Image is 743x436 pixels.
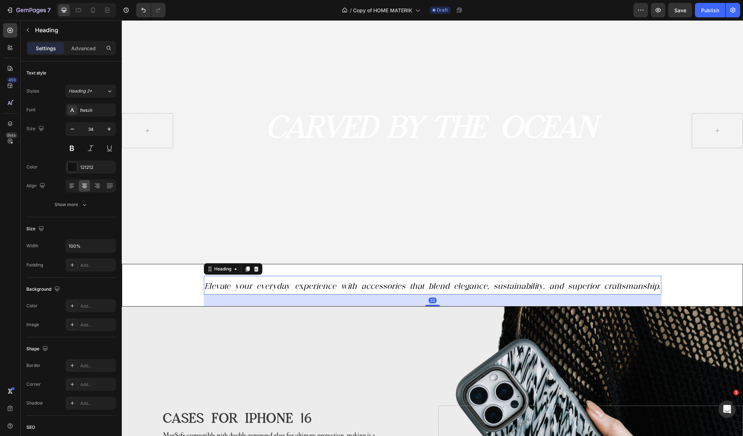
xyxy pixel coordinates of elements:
[80,400,114,407] div: Add...
[350,7,352,14] span: /
[66,239,116,252] input: Auto
[26,124,46,134] div: Size
[71,44,96,52] p: Advanced
[26,70,46,76] div: Text style
[668,3,692,17] button: Save
[36,44,56,52] p: Settings
[437,7,448,13] span: Draft
[80,363,114,369] div: Add...
[26,381,41,388] div: Corner
[733,390,739,396] span: 1
[26,285,61,294] div: Background
[80,303,114,309] div: Add...
[26,321,39,328] div: Image
[353,7,412,14] span: Copy of HOME MATERIK
[136,3,166,17] div: Undo/Redo
[701,7,719,14] div: Publish
[26,198,116,211] button: Show more
[718,401,736,418] iframe: Intercom live chat
[26,262,43,268] div: Padding
[122,20,743,436] iframe: Design area
[83,261,539,270] i: Elevate your everyday experience with accessories that blend elegance, sustainability, and superi...
[80,322,114,328] div: Add...
[91,245,111,252] div: Heading
[26,400,43,406] div: Shadow
[80,107,114,114] div: Font415
[26,243,38,249] div: Width
[674,7,686,13] span: Save
[7,77,17,83] div: 450
[41,411,253,428] span: MagSafe-compatible with double-tempered glass for ultimate protection, making it a perfect compan...
[26,362,40,369] div: Border
[80,381,114,388] div: Add...
[47,6,51,14] p: 7
[26,344,50,354] div: Shape
[5,132,17,138] div: Beta
[695,3,725,17] button: Publish
[65,85,116,98] button: Heading 2*
[80,262,114,269] div: Add...
[26,88,39,94] div: Styles
[69,88,92,94] span: Heading 2*
[26,224,46,234] div: Size
[26,164,38,170] div: Color
[82,256,540,274] h2: Rich Text Editor. Editing area: main
[3,3,54,17] button: 7
[307,277,315,283] div: 32
[26,303,38,309] div: Color
[144,88,474,124] strong: CARVED BY THE OCEAN
[55,201,88,208] div: Show more
[35,26,113,34] p: Heading
[26,424,35,431] div: SEO
[41,390,190,406] span: CASES FOR IPHONE 16
[26,107,35,113] div: Font
[26,181,47,191] div: Align
[80,164,114,171] div: 121212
